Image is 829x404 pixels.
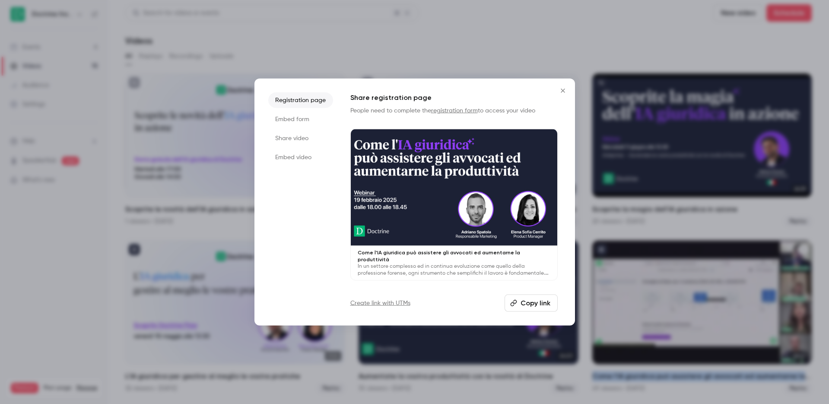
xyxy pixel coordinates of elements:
[268,112,333,127] li: Embed form
[350,93,558,103] h1: Share registration page
[358,263,550,276] p: In un settore complesso ed in continua evoluzione come quello della professione forense, ogni str...
[358,249,550,263] p: Come l'IA giuridica può assistere gli avvocati ed aumentarne la produttività
[554,82,572,99] button: Close
[350,298,410,307] a: Create link with UTMs
[431,108,478,114] a: registration form
[505,294,558,311] button: Copy link
[268,131,333,146] li: Share video
[268,150,333,165] li: Embed video
[350,106,558,115] p: People need to complete the to access your video
[350,129,558,281] a: Come l'IA giuridica può assistere gli avvocati ed aumentarne la produttivitàIn un settore comples...
[268,93,333,108] li: Registration page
